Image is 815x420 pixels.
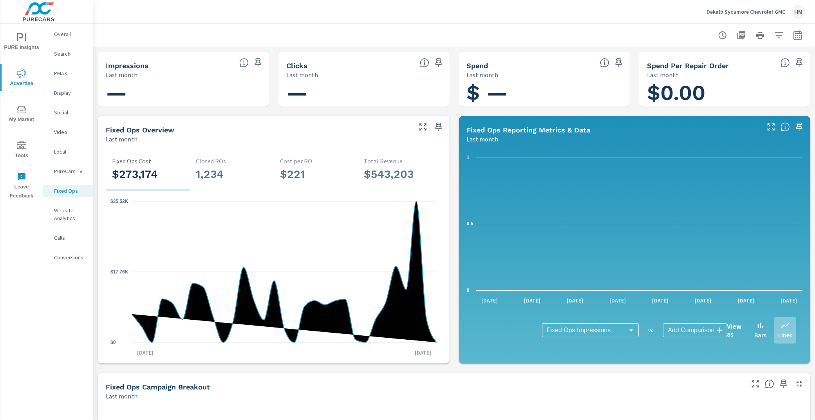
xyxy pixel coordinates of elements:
p: Local [54,148,87,156]
text: $17.76K [110,269,128,275]
span: Add Comparison [668,326,714,334]
p: Search [54,50,87,58]
h5: Impressions [106,62,148,70]
h6: View as [727,322,746,338]
p: Cost per RO [280,157,351,165]
p: [DATE] [647,297,674,304]
span: PURE Insights [3,33,40,52]
p: Last month [106,391,137,401]
p: [DATE] [519,297,546,304]
h1: $ — [467,80,622,106]
span: My Market [3,105,40,124]
p: Last month [467,134,499,144]
span: Save this to your personalized report [793,121,806,133]
div: Social [43,107,93,118]
p: PMAX [54,69,87,77]
div: Video [43,126,93,138]
div: Overall [43,28,93,40]
h5: Fixed Ops Overview [106,126,174,134]
text: 0.5 [467,221,473,226]
p: Last month [106,70,137,80]
div: Local [43,146,93,157]
span: Save this to your personalized report [793,56,806,69]
span: Save this to your personalized report [432,56,445,69]
p: Lines [778,330,792,340]
p: vs [639,327,663,334]
h1: — [286,80,442,106]
text: 0 [467,288,470,293]
h3: $221 [280,168,351,181]
p: Conversions [54,253,87,261]
span: This is a summary of Fixed Ops performance results by campaign. Each column can be sorted. [765,379,774,389]
h5: Spend Per Repair Order [647,62,729,70]
div: Calls [43,232,93,244]
span: Save this to your personalized report [252,56,264,69]
p: [DATE] [561,297,589,304]
text: 1 [467,155,470,160]
button: Apply Filters [771,27,787,43]
div: Fixed Ops [43,185,93,197]
div: HM [792,5,806,19]
div: Display [43,87,93,99]
p: Last month [467,70,499,80]
p: Social [54,109,87,116]
p: [DATE] [732,297,760,304]
span: The number of times an ad was clicked by a consumer. [420,58,429,67]
span: Save this to your personalized report [432,121,445,133]
span: Understand Fixed Ops data over time and see how metrics compare to each other. [781,122,790,132]
p: [DATE] [476,297,503,304]
p: Bars [754,330,766,340]
span: Leave Feedback [3,172,40,201]
h1: — [106,80,261,106]
span: Save this to your personalized report [613,56,625,69]
p: Dekalb Sycamore Chevrolet GMC [707,8,785,15]
div: Conversions [43,252,93,263]
h3: 1,234 [196,168,267,181]
div: PMAX [43,67,93,79]
p: [DATE] [604,297,632,304]
span: Advertise [3,69,40,88]
p: [DATE] [410,349,437,357]
h3: $273,174 [112,168,183,181]
span: Save this to your personalized report [777,378,790,390]
p: Website Analytics [54,206,87,222]
p: Last month [106,134,137,144]
span: Tools [3,141,40,160]
h5: Clicks [286,62,307,70]
button: "Export Report to PDF" [734,27,749,43]
p: Calls [54,234,87,242]
div: nav menu [0,24,43,204]
button: Make Fullscreen [417,121,429,133]
button: Select Date Range [790,27,806,43]
text: $0 [110,340,116,345]
div: Fixed Ops Impressions [542,323,639,337]
p: Closed ROs [196,157,267,165]
div: Website Analytics [43,205,93,224]
p: Fixed Ops [54,187,87,195]
p: Last month [286,70,318,80]
div: Search [43,48,93,60]
span: Average cost of Fixed Operations-oriented advertising per each Repair Order closed at the dealer ... [781,58,790,67]
p: Overall [54,30,87,38]
p: [DATE] [775,297,802,304]
button: Make Fullscreen [765,121,777,133]
p: PureCars TV [54,167,87,175]
h3: $543,203 [364,168,435,181]
h5: Fixed Ops Campaign Breakout [106,383,210,391]
p: Last month [647,70,679,80]
p: [DATE] [132,349,159,357]
p: Total Revenue [364,157,435,165]
p: Display [54,89,87,97]
text: $35.52K [110,199,128,204]
button: Make Fullscreen [749,378,762,390]
span: The number of times an ad was shown on your behalf. [239,58,249,67]
span: Fixed Ops Impressions [547,326,611,334]
button: Minimize Widget [793,378,806,390]
button: Print Report [752,27,768,43]
p: Fixed Ops Cost [112,157,183,165]
div: PureCars TV [43,165,93,177]
h5: Fixed Ops Reporting Metrics & Data [467,126,591,134]
div: Add Comparison [663,323,727,337]
h5: Spend [467,62,488,70]
h1: $0.00 [647,80,802,106]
